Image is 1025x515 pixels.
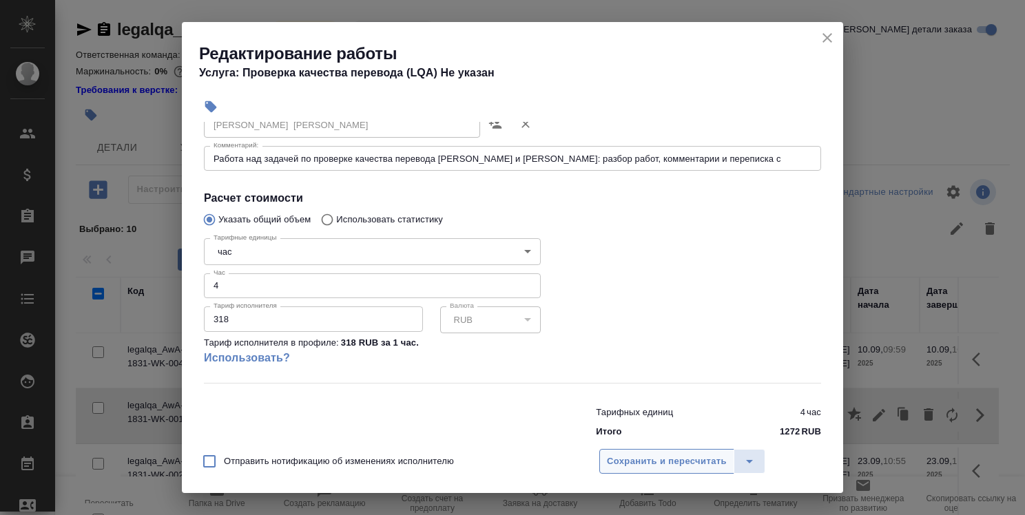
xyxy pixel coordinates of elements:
[599,449,765,474] div: split button
[204,350,541,366] a: Использовать?
[204,238,541,264] div: час
[224,454,454,468] span: Отправить нотификацию об изменениях исполнителю
[780,425,800,439] p: 1272
[199,43,843,65] h2: Редактирование работы
[800,406,805,419] p: 4
[596,406,673,419] p: Тарифных единиц
[214,246,236,257] button: час
[199,65,843,81] h4: Услуга: Проверка качества перевода (LQA) Не указан
[596,425,621,439] p: Итого
[450,314,477,326] button: RUB
[204,190,821,207] h4: Расчет стоимости
[196,92,226,122] button: Добавить тэг
[807,406,821,419] p: час
[607,454,727,470] span: Сохранить и пересчитать
[801,425,821,439] p: RUB
[480,107,510,140] button: Назначить
[204,336,339,350] p: Тариф исполнителя в профиле:
[817,28,838,48] button: close
[341,336,419,350] p: 318 RUB за 1 час .
[510,107,541,140] button: Удалить
[440,306,541,333] div: RUB
[214,154,811,164] textarea: Работа над задачей по проверке качества перевода [PERSON_NAME] и [PERSON_NAME]: разбор работ, ком...
[599,449,734,474] button: Сохранить и пересчитать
